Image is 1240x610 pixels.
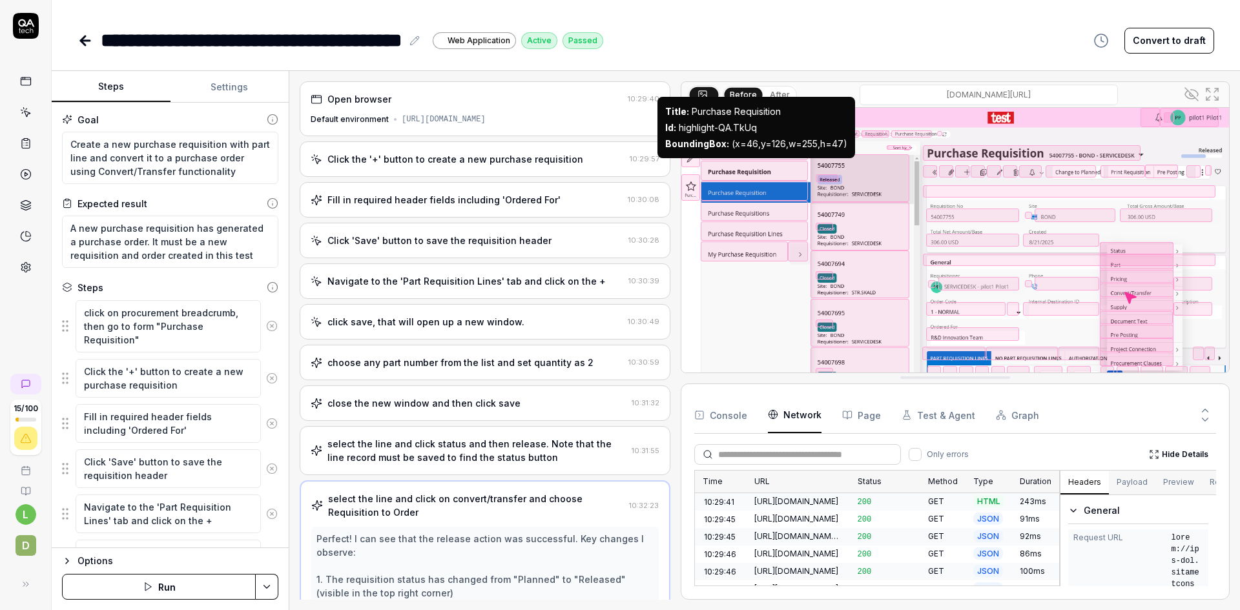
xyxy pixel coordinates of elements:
[628,195,659,204] time: 10:30:08
[1012,563,1059,580] div: 100ms
[5,455,46,476] a: Book a call with us
[704,531,736,543] time: 10:29:45
[563,32,603,49] div: Passed
[327,396,521,410] div: close the new window and then click save
[973,495,1004,507] span: HTML
[15,535,36,556] span: D
[1181,84,1202,105] button: Show all interative elements
[704,566,736,578] time: 10:29:46
[261,546,283,572] button: Remove step
[1155,471,1202,494] button: Preview
[327,315,524,329] div: click save, that will open up a new window.
[754,496,842,507] div: [URL][DOMAIN_NAME]
[261,501,283,527] button: Remove step
[996,397,1039,433] button: Graph
[15,504,36,525] button: l
[630,154,659,163] time: 10:29:57
[754,548,842,560] div: [URL][DOMAIN_NAME]
[1012,511,1059,528] div: 91ms
[1012,545,1059,563] div: 86ms
[628,236,659,245] time: 10:30:28
[973,547,1003,560] span: JSON
[973,565,1003,577] span: JSON
[681,108,1229,450] img: Screenshot
[311,114,389,125] div: Default environment
[10,374,41,394] a: New conversation
[768,397,821,433] button: Network
[842,397,881,433] button: Page
[328,492,624,519] div: select the line and click on convert/transfer and choose Requisition to Order
[920,528,966,545] div: GET
[665,138,729,149] b: BoundingBox :
[62,539,278,579] div: Suggestions
[902,397,975,433] button: Test & Agent
[1012,471,1059,493] div: Duration
[1012,580,1059,598] div: 104ms
[628,276,659,285] time: 10:30:39
[261,313,283,339] button: Remove step
[628,94,659,103] time: 10:29:40
[1012,493,1059,511] div: 243ms
[433,32,516,49] a: Web Application
[327,356,594,369] div: choose any part number from the list and set quantity as 2
[695,471,747,493] div: Time
[1068,503,1208,518] button: General
[327,234,552,247] div: Click 'Save' button to save the requisition header
[765,88,795,102] button: After
[1086,28,1117,54] button: View version history
[327,193,561,207] div: Fill in required header fields including 'Ordered For'
[754,565,842,577] div: [URL][DOMAIN_NAME]
[920,471,966,493] div: Method
[77,113,99,127] div: Goal
[628,317,659,326] time: 10:30:49
[62,358,278,398] div: Suggestions
[261,456,283,482] button: Remove step
[858,515,872,524] span: 200
[632,398,659,407] time: 10:31:32
[448,35,510,46] span: Web Application
[1124,28,1214,54] button: Convert to draft
[850,471,920,493] div: Status
[704,584,736,595] time: 10:29:46
[665,121,847,134] div: highlight-QA.TkUq
[62,574,256,600] button: Run
[62,553,278,569] button: Options
[754,531,842,542] div: [URL][DOMAIN_NAME]')
[632,446,659,455] time: 10:31:55
[858,498,872,507] span: 200
[1109,471,1155,494] button: Payload
[920,545,966,563] div: GET
[973,530,1003,542] span: JSON
[14,405,38,412] span: 15 / 100
[665,106,689,117] b: Title :
[920,563,966,580] div: GET
[754,583,842,595] div: [URL][DOMAIN_NAME]
[747,471,850,493] div: URL
[77,553,278,569] div: Options
[704,549,736,560] time: 10:29:46
[724,87,762,101] button: Before
[1012,528,1059,545] div: 92ms
[973,513,1003,525] span: JSON
[77,281,103,294] div: Steps
[920,511,966,528] div: GET
[62,300,278,353] div: Suggestions
[858,585,872,594] span: 200
[327,152,583,166] div: Click the '+' button to create a new purchase requisition
[52,72,170,103] button: Steps
[628,358,659,367] time: 10:30:59
[665,105,847,118] div: Purchase Requisition
[5,525,46,558] button: D
[754,513,842,525] div: [URL][DOMAIN_NAME]
[261,365,283,391] button: Remove step
[973,582,1003,595] span: JSON
[327,437,626,464] div: select the line and click status and then release. Note that the line record must be saved to fin...
[1084,503,1208,518] div: General
[327,274,606,288] div: Navigate to the 'Part Requisition Lines' tab and click on the +
[704,514,736,525] time: 10:29:45
[1202,84,1223,105] button: Open in full screen
[920,493,966,511] div: GET
[665,137,847,150] div: (x=46,y=126,w=255,h=47)
[694,397,747,433] button: Console
[402,114,486,125] div: [URL][DOMAIN_NAME]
